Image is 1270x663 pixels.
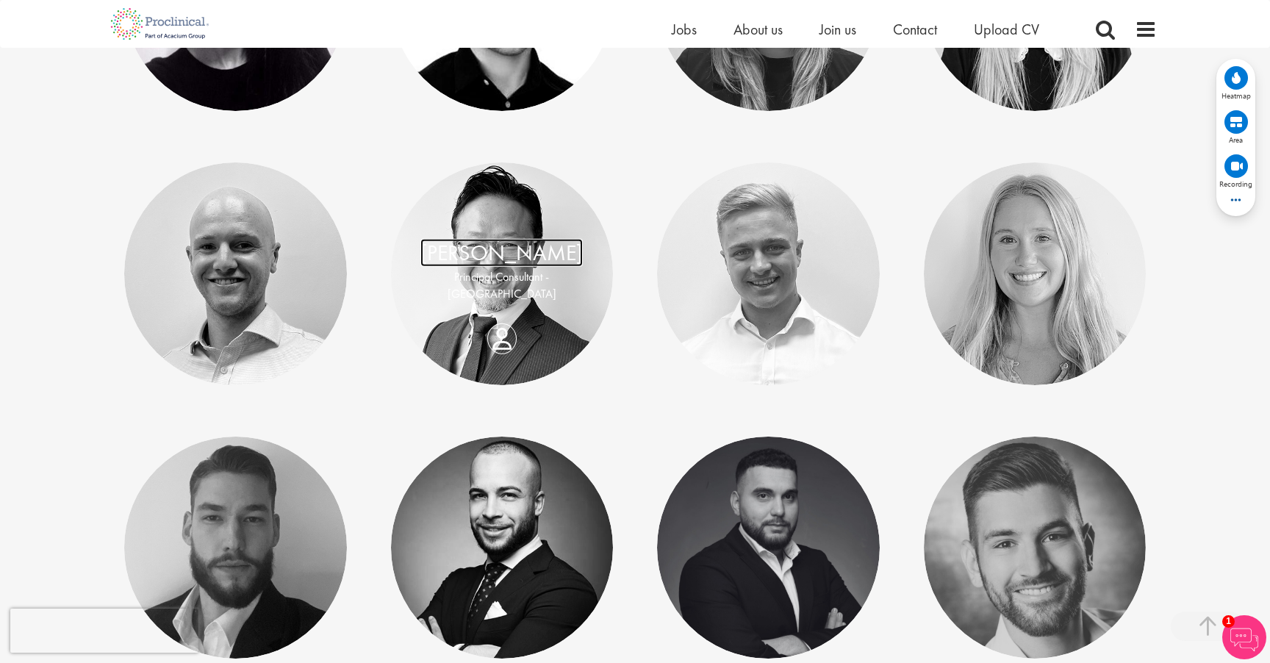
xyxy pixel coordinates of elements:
a: Join us [819,20,856,39]
span: Recording [1219,179,1252,188]
span: Area [1229,135,1243,144]
a: [PERSON_NAME] [420,239,583,267]
div: View recordings [1219,153,1252,188]
span: 1 [1222,615,1235,628]
a: About us [733,20,783,39]
img: Chatbot [1222,615,1266,659]
iframe: reCAPTCHA [10,609,198,653]
a: Contact [893,20,937,39]
div: View area map [1221,109,1251,144]
p: Principal Consultant - [GEOGRAPHIC_DATA] [406,269,599,303]
a: Upload CV [974,20,1039,39]
span: Heatmap [1221,91,1251,100]
div: View heatmap [1221,65,1251,100]
a: Jobs [672,20,697,39]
